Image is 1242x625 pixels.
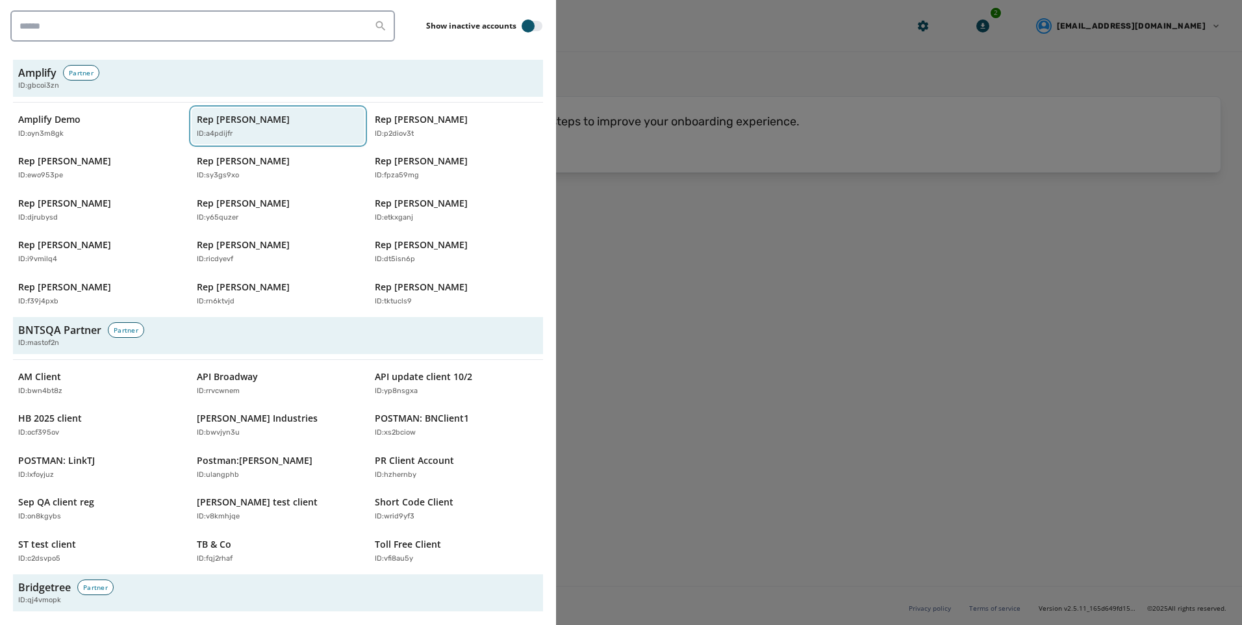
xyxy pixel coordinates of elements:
[197,538,231,551] p: TB & Co
[192,275,365,312] button: Rep [PERSON_NAME]ID:rn6ktvjd
[13,574,543,611] button: BridgetreePartnerID:qj4vmopk
[18,427,59,439] p: ID: ocf395ov
[375,170,419,181] p: ID: fpza59mg
[197,129,233,140] p: ID: a4pdijfr
[375,554,413,565] p: ID: vfi8au5y
[197,427,240,439] p: ID: bwvjyn3u
[375,538,441,551] p: Toll Free Client
[370,491,543,528] button: Short Code ClientID:wrid9yf3
[197,370,258,383] p: API Broadway
[18,212,58,223] p: ID: djrubysd
[375,129,414,140] p: ID: p2diov3t
[13,365,186,402] button: AM ClientID:bwn4bt8z
[375,212,413,223] p: ID: etkxganj
[18,554,60,565] p: ID: c2dsvpo5
[197,296,234,307] p: ID: rn6ktvjd
[197,281,290,294] p: Rep [PERSON_NAME]
[197,170,239,181] p: ID: sy3gs9xo
[18,454,95,467] p: POSTMAN: LinkTJ
[197,412,318,425] p: [PERSON_NAME] Industries
[13,149,186,186] button: Rep [PERSON_NAME]ID:ewo953pe
[13,233,186,270] button: Rep [PERSON_NAME]ID:i9vmilq4
[13,407,186,444] button: HB 2025 clientID:ocf395ov
[197,197,290,210] p: Rep [PERSON_NAME]
[13,317,543,354] button: BNTSQA PartnerPartnerID:mastof2n
[18,595,61,606] span: ID: qj4vmopk
[375,281,468,294] p: Rep [PERSON_NAME]
[197,113,290,126] p: Rep [PERSON_NAME]
[18,386,62,397] p: ID: bwn4bt8z
[197,254,233,265] p: ID: ricdyevf
[197,470,239,481] p: ID: ulangphb
[192,108,365,145] button: Rep [PERSON_NAME]ID:a4pdijfr
[13,491,186,528] button: Sep QA client regID:on8kgybs
[18,580,71,595] h3: Bridgetree
[13,192,186,229] button: Rep [PERSON_NAME]ID:djrubysd
[375,238,468,251] p: Rep [PERSON_NAME]
[18,412,82,425] p: HB 2025 client
[18,254,57,265] p: ID: i9vmilq4
[108,322,144,338] div: Partner
[370,533,543,570] button: Toll Free ClientID:vfi8au5y
[375,427,416,439] p: ID: xs2bciow
[13,533,186,570] button: ST test clientID:c2dsvpo5
[192,491,365,528] button: [PERSON_NAME] test clientID:v8kmhjqe
[375,412,469,425] p: POSTMAN: BNClient1
[192,365,365,402] button: API BroadwayID:rrvcwnem
[18,496,94,509] p: Sep QA client reg
[370,449,543,486] button: PR Client AccountID:hzhernby
[192,449,365,486] button: Postman:[PERSON_NAME]ID:ulangphb
[375,296,412,307] p: ID: tktucls9
[197,238,290,251] p: Rep [PERSON_NAME]
[426,21,516,31] label: Show inactive accounts
[197,212,238,223] p: ID: y65quzer
[77,580,114,595] div: Partner
[375,511,414,522] p: ID: wrid9yf3
[370,407,543,444] button: POSTMAN: BNClient1ID:xs2bciow
[13,449,186,486] button: POSTMAN: LinkTJID:lxfoyjuz
[197,496,318,509] p: [PERSON_NAME] test client
[18,370,61,383] p: AM Client
[18,197,111,210] p: Rep [PERSON_NAME]
[18,281,111,294] p: Rep [PERSON_NAME]
[370,365,543,402] button: API update client 10/2ID:yp8nsgxa
[197,554,233,565] p: ID: fqj2rhaf
[18,296,58,307] p: ID: f39j4pxb
[18,238,111,251] p: Rep [PERSON_NAME]
[63,65,99,81] div: Partner
[13,108,186,145] button: Amplify DemoID:oyn3m8gk
[375,155,468,168] p: Rep [PERSON_NAME]
[18,511,61,522] p: ID: on8kgybs
[370,233,543,270] button: Rep [PERSON_NAME]ID:dt5isn6p
[18,538,76,551] p: ST test client
[370,149,543,186] button: Rep [PERSON_NAME]ID:fpza59mg
[18,65,57,81] h3: Amplify
[192,233,365,270] button: Rep [PERSON_NAME]ID:ricdyevf
[197,155,290,168] p: Rep [PERSON_NAME]
[197,511,240,522] p: ID: v8kmhjqe
[13,60,543,97] button: AmplifyPartnerID:gbcoi3zn
[18,322,101,338] h3: BNTSQA Partner
[18,470,54,481] p: ID: lxfoyjuz
[18,170,63,181] p: ID: ewo953pe
[197,386,240,397] p: ID: rrvcwnem
[197,454,312,467] p: Postman:[PERSON_NAME]
[18,155,111,168] p: Rep [PERSON_NAME]
[192,407,365,444] button: [PERSON_NAME] IndustriesID:bwvjyn3u
[370,275,543,312] button: Rep [PERSON_NAME]ID:tktucls9
[375,470,416,481] p: ID: hzhernby
[375,370,472,383] p: API update client 10/2
[375,254,415,265] p: ID: dt5isn6p
[375,113,468,126] p: Rep [PERSON_NAME]
[18,129,64,140] p: ID: oyn3m8gk
[370,192,543,229] button: Rep [PERSON_NAME]ID:etkxganj
[18,338,59,349] span: ID: mastof2n
[18,113,81,126] p: Amplify Demo
[192,533,365,570] button: TB & CoID:fqj2rhaf
[375,496,453,509] p: Short Code Client
[192,192,365,229] button: Rep [PERSON_NAME]ID:y65quzer
[375,197,468,210] p: Rep [PERSON_NAME]
[375,454,454,467] p: PR Client Account
[375,386,418,397] p: ID: yp8nsgxa
[192,149,365,186] button: Rep [PERSON_NAME]ID:sy3gs9xo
